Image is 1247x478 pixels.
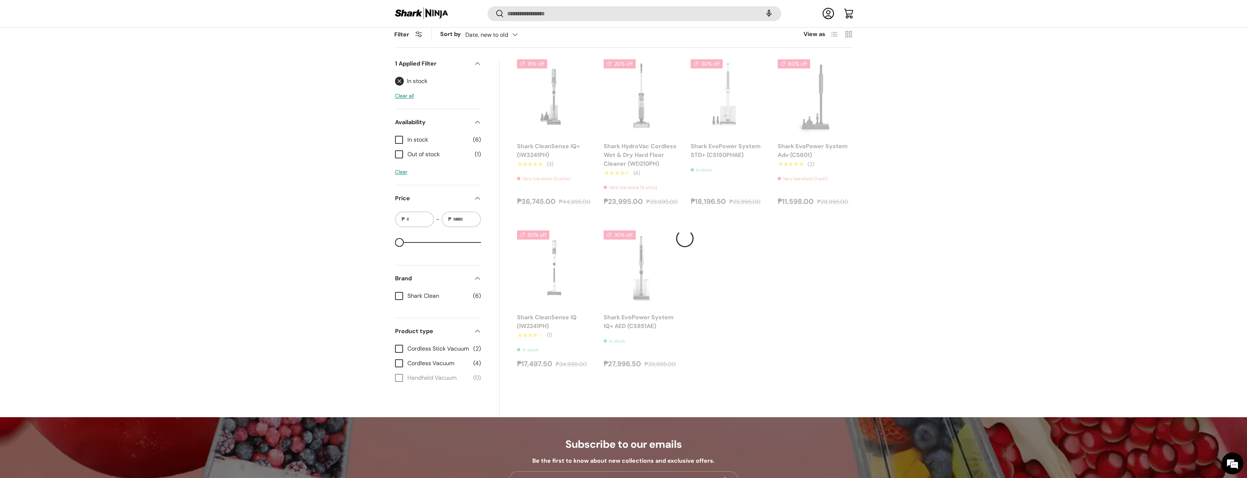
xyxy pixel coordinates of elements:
[119,4,137,21] div: Minimize live chat window
[465,31,508,38] span: Date, new to old
[395,92,414,99] a: Clear all
[395,51,481,77] summary: 1 Applied Filter
[473,135,481,144] span: (6)
[395,77,427,86] a: In stock
[394,7,449,21] img: Shark Ninja Philippines
[395,118,469,127] span: Availability
[509,438,738,451] h2: Subscribe to our emails
[407,135,469,144] span: In stock
[395,194,469,203] span: Price
[407,344,469,353] span: Cordless Stick Vacuum
[394,31,422,38] button: Filter
[42,92,100,165] span: We're online!
[401,216,406,223] span: ₱
[447,216,452,223] span: ₱
[473,359,481,368] span: (4)
[407,374,469,382] span: Handheld Vacuum
[475,150,481,159] span: (1)
[473,292,481,300] span: (6)
[395,59,469,68] span: 1 Applied Filter
[394,31,409,38] span: Filter
[395,274,469,283] span: Brand
[757,6,781,22] speech-search-button: Search by voice
[395,185,481,212] summary: Price
[509,457,738,465] p: Be the first to know about new collections and exclusive offers.
[436,215,439,224] span: -
[395,169,407,175] a: Clear
[407,359,469,368] span: Cordless Vacuum
[407,150,470,159] span: Out of stock
[395,327,469,336] span: Product type
[473,374,481,382] span: (0)
[407,292,469,300] span: Shark Clean
[4,199,139,224] textarea: Type your message and hit 'Enter'
[473,344,481,353] span: (2)
[395,265,481,292] summary: Brand
[465,28,532,41] button: Date, new to old
[440,30,465,39] label: Sort by
[804,30,825,39] span: View as
[395,318,481,344] summary: Product type
[395,109,481,135] summary: Availability
[38,41,122,50] div: Chat with us now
